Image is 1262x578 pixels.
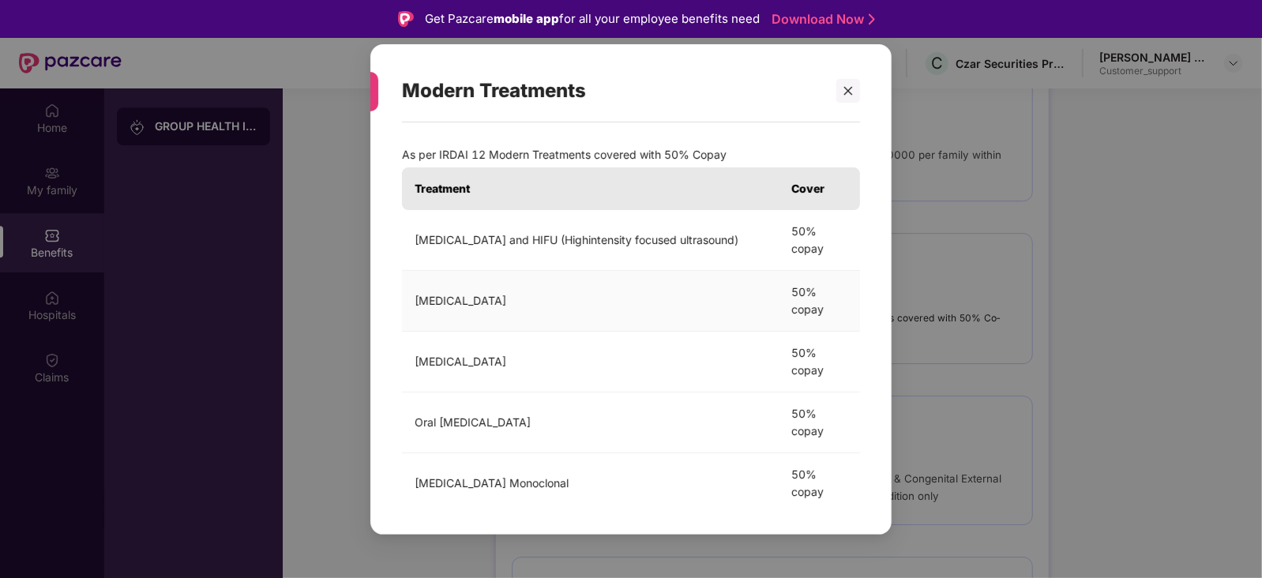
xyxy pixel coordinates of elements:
td: 50% copay [779,270,860,331]
td: 50% copay [779,331,860,392]
td: [MEDICAL_DATA] Monoclonal [402,452,779,513]
strong: mobile app [494,11,559,26]
td: [MEDICAL_DATA] [402,270,779,331]
div: Modern Treatments [402,60,822,122]
img: Stroke [869,11,875,28]
td: [MEDICAL_DATA] and HIFU (Highintensity focused ultrasound) [402,209,779,270]
img: Logo [398,11,414,27]
p: As per IRDAI 12 Modern Treatments covered with 50% Co­pay [402,145,860,163]
td: [MEDICAL_DATA] [402,331,779,392]
th: Treatment [402,167,779,209]
td: 50% copay [779,209,860,270]
span: close [843,84,854,96]
a: Download Now [772,11,870,28]
div: Get Pazcare for all your employee benefits need [425,9,760,28]
th: Cover [779,167,860,209]
td: Oral [MEDICAL_DATA] [402,392,779,452]
td: 50% copay [779,392,860,452]
td: 50% copay [779,452,860,513]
